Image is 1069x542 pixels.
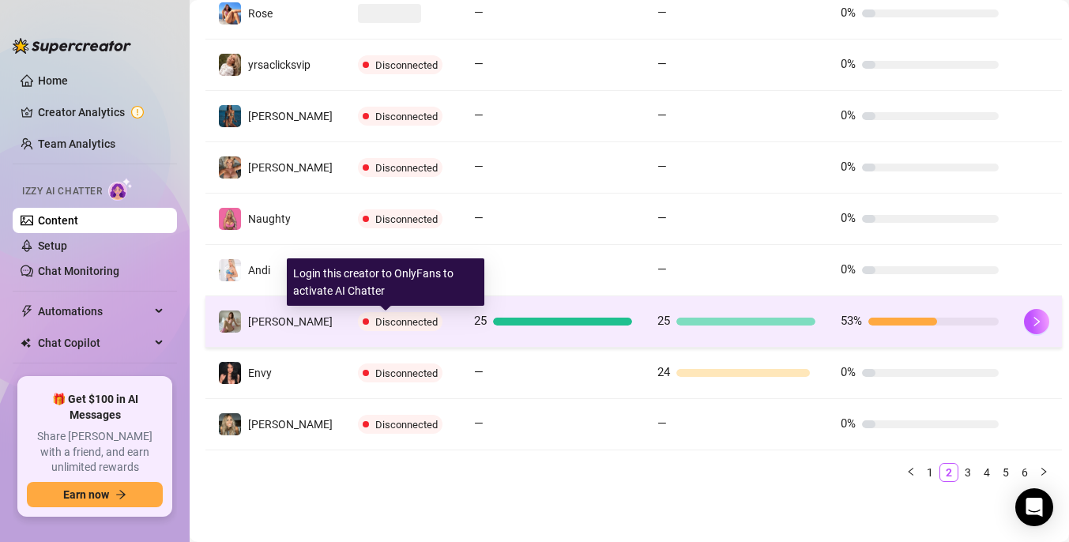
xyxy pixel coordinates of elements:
[841,6,856,20] span: 0%
[248,315,333,328] span: [PERSON_NAME]
[474,160,484,174] span: —
[248,418,333,431] span: [PERSON_NAME]
[921,464,939,481] a: 1
[248,7,273,20] span: Rose
[248,367,272,379] span: Envy
[977,463,996,482] li: 4
[474,314,487,328] span: 25
[115,489,126,500] span: arrow-right
[841,211,856,225] span: 0%
[474,416,484,431] span: —
[375,316,438,328] span: Disconnected
[27,392,163,423] span: 🎁 Get $100 in AI Messages
[1015,488,1053,526] div: Open Intercom Messenger
[920,463,939,482] li: 1
[1034,463,1053,482] button: right
[841,262,856,277] span: 0%
[1015,463,1034,482] li: 6
[63,488,109,501] span: Earn now
[219,208,241,230] img: Naughty
[657,108,667,122] span: —
[219,2,241,24] img: Rose
[375,367,438,379] span: Disconnected
[13,38,131,54] img: logo-BBDzfeDw.svg
[248,213,291,225] span: Naughty
[248,110,333,122] span: [PERSON_NAME]
[1016,464,1033,481] a: 6
[474,6,484,20] span: —
[27,429,163,476] span: Share [PERSON_NAME] with a friend, and earn unlimited rewards
[38,239,67,252] a: Setup
[22,184,102,199] span: Izzy AI Chatter
[38,299,150,324] span: Automations
[474,108,484,122] span: —
[375,162,438,174] span: Disconnected
[108,178,133,201] img: AI Chatter
[657,6,667,20] span: —
[841,365,856,379] span: 0%
[841,416,856,431] span: 0%
[1039,467,1048,476] span: right
[841,108,856,122] span: 0%
[474,57,484,71] span: —
[657,314,670,328] span: 25
[997,464,1014,481] a: 5
[219,311,241,333] img: Ella
[248,58,311,71] span: yrsaclicksvip
[657,211,667,225] span: —
[958,463,977,482] li: 3
[219,413,241,435] img: Shelby
[978,464,996,481] a: 4
[901,463,920,482] button: left
[375,59,438,71] span: Disconnected
[27,482,163,507] button: Earn nowarrow-right
[474,211,484,225] span: —
[657,57,667,71] span: —
[474,365,484,379] span: —
[657,416,667,431] span: —
[1031,316,1042,327] span: right
[219,362,241,384] img: Envy
[1024,309,1049,334] button: right
[38,137,115,150] a: Team Analytics
[38,265,119,277] a: Chat Monitoring
[219,156,241,179] img: Anna-Lisa
[375,213,438,225] span: Disconnected
[841,160,856,174] span: 0%
[1034,463,1053,482] li: Next Page
[901,463,920,482] li: Previous Page
[906,467,916,476] span: left
[841,314,862,328] span: 53%
[375,419,438,431] span: Disconnected
[841,57,856,71] span: 0%
[21,305,33,318] span: thunderbolt
[248,161,333,174] span: [PERSON_NAME]
[959,464,977,481] a: 3
[219,105,241,127] img: Luna
[939,463,958,482] li: 2
[657,365,670,379] span: 24
[375,111,438,122] span: Disconnected
[657,262,667,277] span: —
[657,160,667,174] span: —
[248,264,270,277] span: Andi
[219,259,241,281] img: Andi
[21,337,31,348] img: Chat Copilot
[940,464,958,481] a: 2
[38,74,68,87] a: Home
[287,258,484,306] div: Login this creator to OnlyFans to activate AI Chatter
[996,463,1015,482] li: 5
[38,330,150,356] span: Chat Copilot
[38,100,164,125] a: Creator Analytics exclamation-circle
[219,54,241,76] img: yrsaclicksvip
[38,214,78,227] a: Content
